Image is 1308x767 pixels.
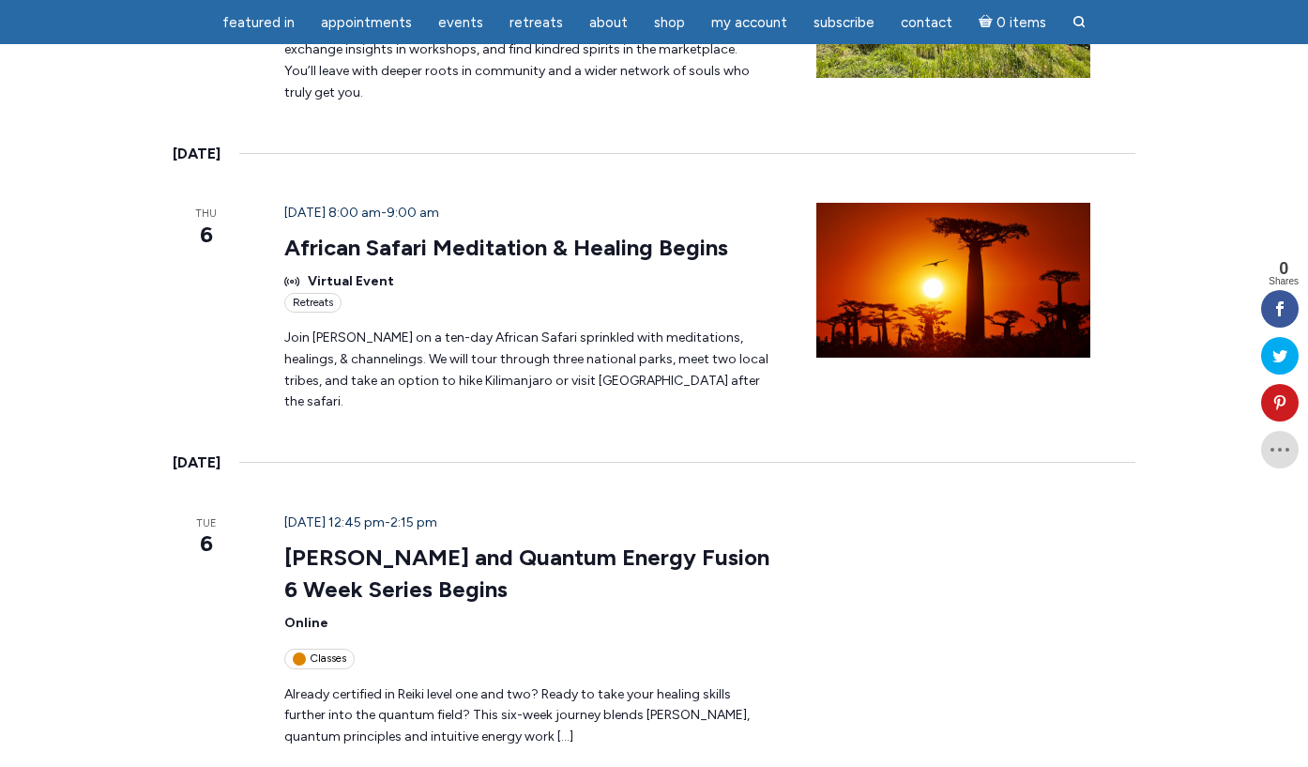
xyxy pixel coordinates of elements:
[310,5,423,41] a: Appointments
[284,544,769,604] a: [PERSON_NAME] and Quantum Energy Fusion 6 Week Series Begins
[816,203,1090,357] img: Baobab-Tree-Sunset-JBM
[802,5,886,41] a: Subscribe
[284,649,355,668] div: Classes
[284,615,328,631] span: Online
[510,14,563,31] span: Retreats
[979,14,996,31] i: Cart
[711,14,787,31] span: My Account
[967,3,1057,41] a: Cart0 items
[890,5,964,41] a: Contact
[498,5,574,41] a: Retreats
[901,14,952,31] span: Contact
[700,5,798,41] a: My Account
[173,528,239,560] span: 6
[173,219,239,251] span: 6
[173,516,239,532] span: Tue
[814,14,875,31] span: Subscribe
[438,14,483,31] span: Events
[222,14,295,31] span: featured in
[996,16,1046,30] span: 0 items
[321,14,412,31] span: Appointments
[284,234,728,262] a: African Safari Meditation & Healing Begins
[284,328,771,413] p: Join [PERSON_NAME] on a ten-day African Safari sprinkled with meditations, healings, & channeling...
[284,684,771,748] p: Already certified in Reiki level one and two? Ready to take your healing skills further into the ...
[387,205,439,221] span: 9:00 am
[589,14,628,31] span: About
[211,5,306,41] a: featured in
[427,5,494,41] a: Events
[1269,277,1299,286] span: Shares
[173,451,221,475] time: [DATE]
[284,205,439,221] time: -
[1269,260,1299,277] span: 0
[284,205,381,221] span: [DATE] 8:00 am
[308,271,394,293] span: Virtual Event
[284,514,385,530] span: [DATE] 12:45 pm
[173,207,239,222] span: Thu
[173,142,221,166] time: [DATE]
[284,514,437,530] time: -
[390,514,437,530] span: 2:15 pm
[284,293,342,313] div: Retreats
[654,14,685,31] span: Shop
[578,5,639,41] a: About
[643,5,696,41] a: Shop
